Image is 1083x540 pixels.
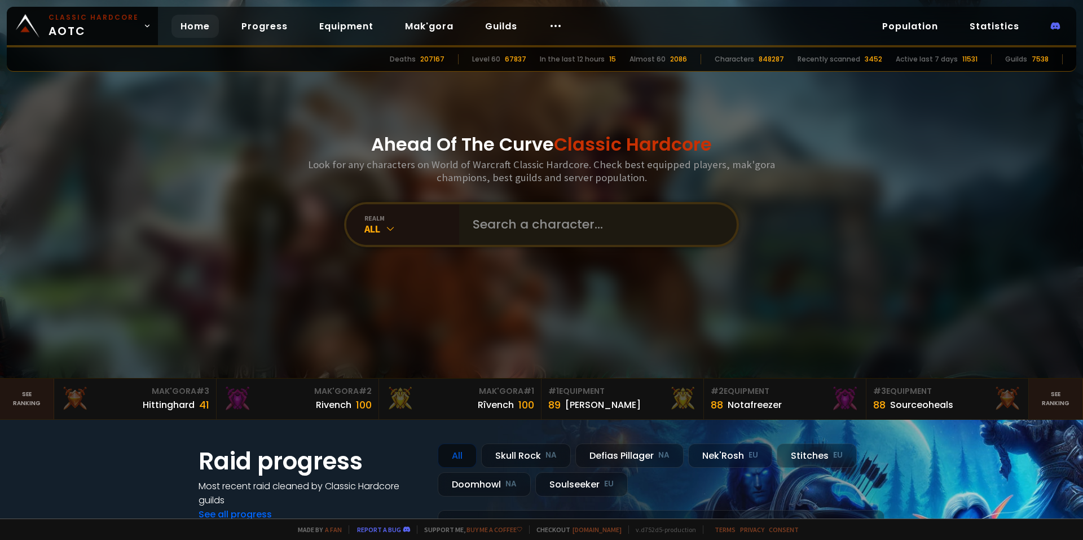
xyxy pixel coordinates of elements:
span: # 2 [711,385,724,397]
a: Mak'Gora#1Rîvench100 [379,379,541,419]
span: # 1 [548,385,559,397]
div: Equipment [711,385,859,397]
a: Statistics [961,15,1028,38]
div: 67837 [505,54,526,64]
small: EU [833,450,843,461]
span: Classic Hardcore [554,131,712,157]
span: AOTC [49,12,139,39]
h4: Most recent raid cleaned by Classic Hardcore guilds [199,479,424,507]
div: Characters [715,54,754,64]
div: Equipment [548,385,697,397]
small: NA [658,450,670,461]
div: 88 [711,397,723,412]
span: Checkout [529,525,622,534]
a: Population [873,15,947,38]
small: Classic Hardcore [49,12,139,23]
span: Support me, [417,525,522,534]
a: Mak'Gora#3Hittinghard41 [54,379,217,419]
a: #2Equipment88Notafreezer [704,379,866,419]
a: Classic HardcoreAOTC [7,7,158,45]
a: #1Equipment89[PERSON_NAME] [541,379,704,419]
div: 848287 [759,54,784,64]
span: v. d752d5 - production [628,525,696,534]
div: Rivench [316,398,351,412]
div: Level 60 [472,54,500,64]
div: Mak'Gora [223,385,372,397]
a: Guilds [476,15,526,38]
span: # 3 [196,385,209,397]
div: 89 [548,397,561,412]
a: Equipment [310,15,382,38]
div: 3452 [865,54,882,64]
a: #3Equipment88Sourceoheals [866,379,1029,419]
a: Report a bug [357,525,401,534]
span: # 3 [873,385,886,397]
a: Mak'gora [396,15,463,38]
div: Deaths [390,54,416,64]
a: Seeranking [1029,379,1083,419]
a: Home [171,15,219,38]
div: Doomhowl [438,472,531,497]
div: All [364,222,459,235]
div: Almost 60 [629,54,666,64]
h1: Ahead Of The Curve [371,131,712,158]
a: See all progress [199,508,272,521]
small: EU [749,450,758,461]
h3: Look for any characters on World of Warcraft Classic Hardcore. Check best equipped players, mak'g... [303,158,780,184]
div: 100 [518,397,534,412]
span: # 1 [523,385,534,397]
div: Mak'Gora [61,385,209,397]
div: 41 [199,397,209,412]
div: Stitches [777,444,857,468]
a: a fan [325,525,342,534]
div: 88 [873,397,886,412]
a: Buy me a coffee [466,525,522,534]
div: All [438,444,477,468]
span: Made by [291,525,342,534]
a: Privacy [740,525,764,534]
span: # 2 [359,385,372,397]
div: Nek'Rosh [688,444,772,468]
a: Progress [232,15,297,38]
div: Active last 7 days [896,54,958,64]
div: In the last 12 hours [540,54,605,64]
div: Notafreezer [728,398,782,412]
div: 207167 [420,54,444,64]
div: 15 [609,54,616,64]
div: 2086 [670,54,687,64]
div: realm [364,214,459,222]
small: NA [505,478,517,490]
div: Sourceoheals [890,398,953,412]
h1: Raid progress [199,444,424,479]
small: EU [604,478,614,490]
div: Mak'Gora [386,385,534,397]
div: [PERSON_NAME] [565,398,641,412]
div: 7538 [1032,54,1049,64]
input: Search a character... [466,204,723,245]
a: [DOMAIN_NAME] [573,525,622,534]
div: Recently scanned [798,54,860,64]
div: Guilds [1005,54,1027,64]
div: Defias Pillager [575,444,684,468]
small: NA [545,450,557,461]
div: 11531 [962,54,978,64]
a: [DATE]zgpetri on godDefias Pillager8 /90 [438,510,884,540]
div: Soulseeker [535,472,628,497]
a: Mak'Gora#2Rivench100 [217,379,379,419]
div: Skull Rock [481,444,571,468]
a: Consent [769,525,799,534]
div: 100 [356,397,372,412]
a: Terms [715,525,736,534]
div: Rîvench [478,398,514,412]
div: Equipment [873,385,1022,397]
div: Hittinghard [143,398,195,412]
